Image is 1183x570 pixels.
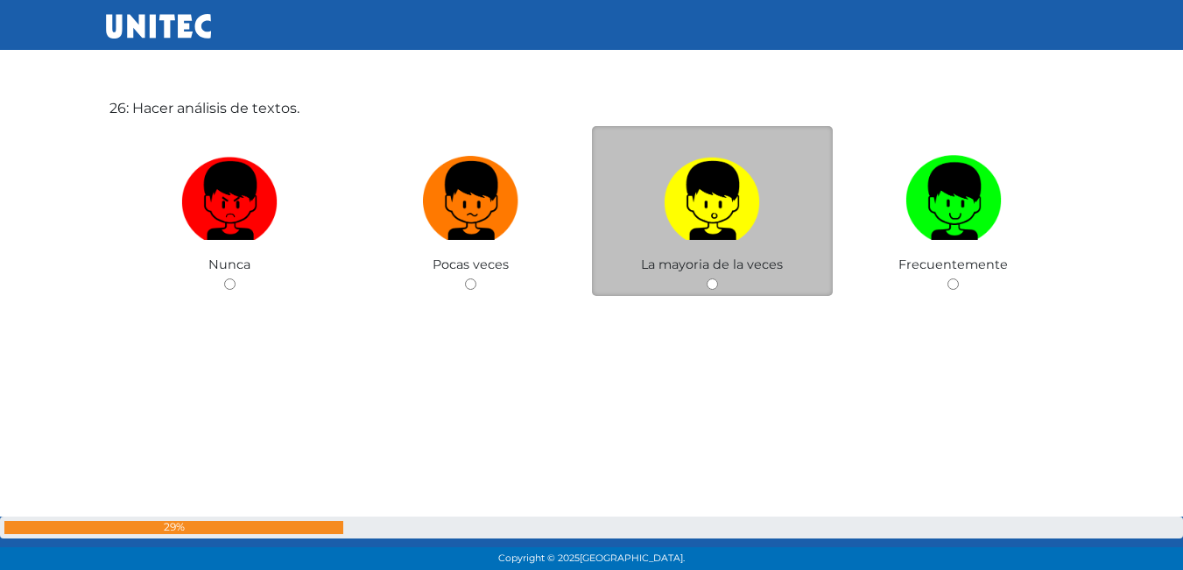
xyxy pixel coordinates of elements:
[181,149,278,241] img: Nunca
[580,552,685,564] span: [GEOGRAPHIC_DATA].
[641,257,783,272] span: La mayoria de la veces
[433,257,509,272] span: Pocas veces
[423,149,519,241] img: Pocas veces
[905,149,1002,241] img: Frecuentemente
[208,257,250,272] span: Nunca
[4,521,343,534] div: 29%
[109,98,299,119] label: 26: Hacer análisis de textos.
[898,257,1008,272] span: Frecuentemente
[664,149,760,241] img: La mayoria de la veces
[106,14,211,39] img: UNITEC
